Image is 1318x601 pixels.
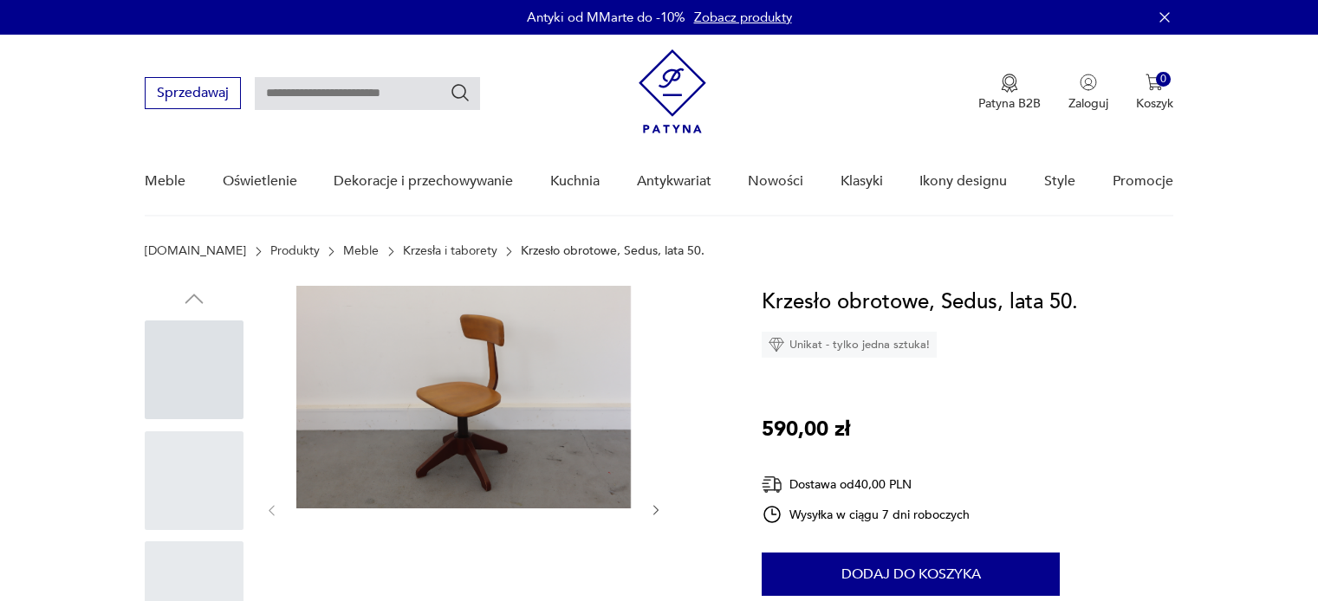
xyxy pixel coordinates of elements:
button: Sprzedawaj [145,77,241,109]
a: Meble [145,148,185,215]
a: Zobacz produkty [694,9,792,26]
p: Antyki od MMarte do -10% [527,9,685,26]
p: Zaloguj [1068,95,1108,112]
p: Koszyk [1136,95,1173,112]
a: Nowości [748,148,803,215]
a: Oświetlenie [223,148,297,215]
p: Patyna B2B [978,95,1041,112]
button: Dodaj do koszyka [762,553,1060,596]
a: Krzesła i taborety [403,244,497,258]
img: Zdjęcie produktu Krzesło obrotowe, Sedus, lata 50. [296,286,631,508]
a: Ikona medaluPatyna B2B [978,74,1041,112]
div: Unikat - tylko jedna sztuka! [762,332,937,358]
a: Produkty [270,244,320,258]
p: 590,00 zł [762,413,850,446]
img: Ikona koszyka [1146,74,1163,91]
a: Klasyki [841,148,883,215]
img: Ikona medalu [1001,74,1018,93]
img: Ikona dostawy [762,474,782,495]
a: Kuchnia [550,148,600,215]
button: 0Koszyk [1136,74,1173,112]
button: Szukaj [450,82,471,103]
button: Zaloguj [1068,74,1108,112]
img: Patyna - sklep z meblami i dekoracjami vintage [639,49,706,133]
div: 0 [1156,72,1171,87]
h1: Krzesło obrotowe, Sedus, lata 50. [762,286,1078,319]
a: Dekoracje i przechowywanie [334,148,513,215]
a: Antykwariat [637,148,711,215]
div: Wysyłka w ciągu 7 dni roboczych [762,504,970,525]
img: Ikonka użytkownika [1080,74,1097,91]
button: Patyna B2B [978,74,1041,112]
img: Ikona diamentu [769,337,784,352]
a: Meble [343,244,379,258]
a: [DOMAIN_NAME] [145,244,246,258]
a: Style [1044,148,1075,215]
a: Promocje [1113,148,1173,215]
a: Ikony designu [919,148,1007,215]
a: Sprzedawaj [145,88,241,100]
div: Dostawa od 40,00 PLN [762,474,970,495]
p: Krzesło obrotowe, Sedus, lata 50. [521,244,704,258]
